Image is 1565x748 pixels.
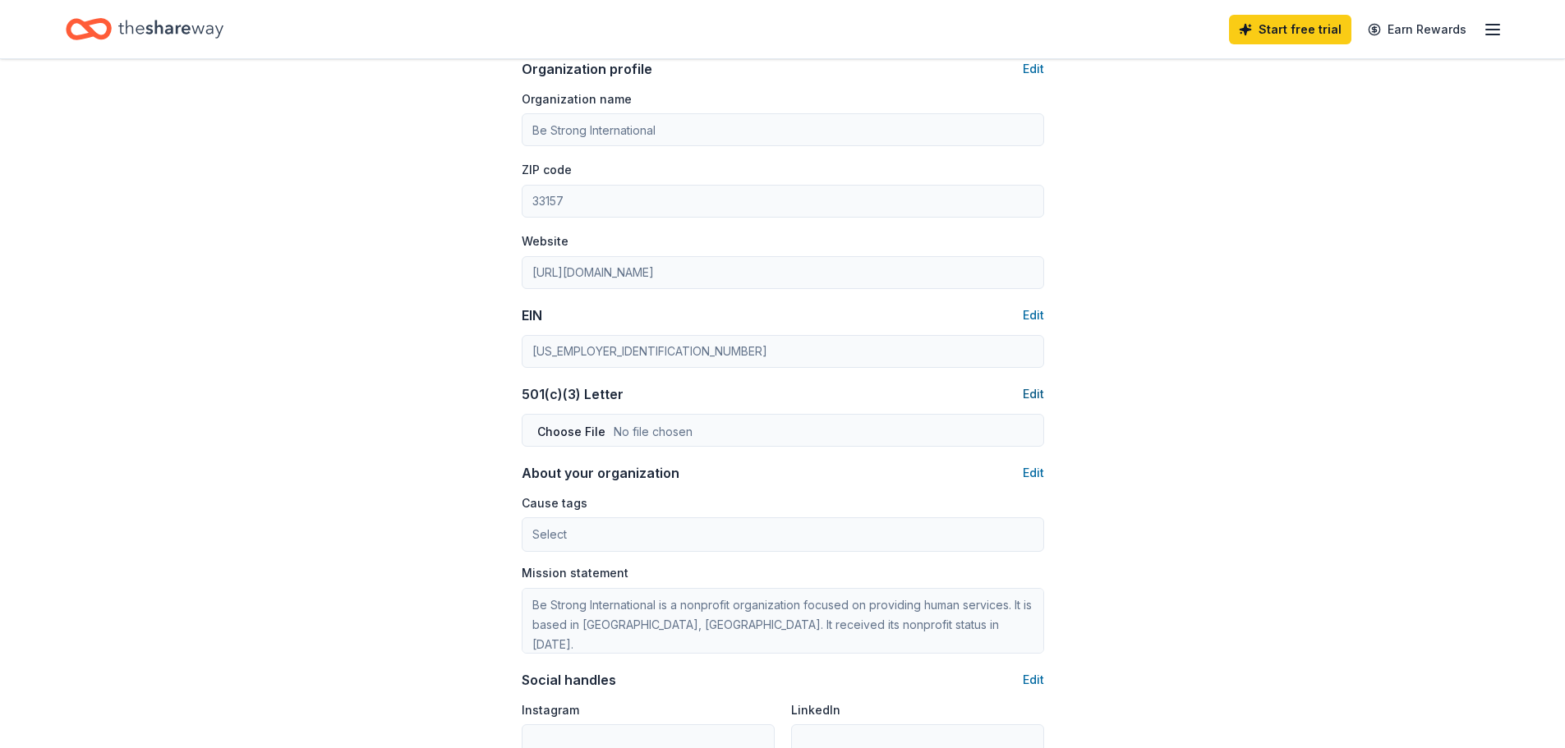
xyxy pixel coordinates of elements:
span: Select [532,525,567,544]
label: Organization name [522,91,632,108]
a: Home [66,10,223,48]
button: Edit [1023,670,1044,690]
div: Social handles [522,670,616,690]
input: 12345 (U.S. only) [522,185,1044,218]
button: Edit [1023,305,1044,325]
input: 12-3456789 [522,335,1044,368]
a: Earn Rewards [1358,15,1476,44]
div: 501(c)(3) Letter [522,384,624,404]
div: Organization profile [522,59,652,79]
button: Edit [1023,59,1044,79]
button: Edit [1023,384,1044,404]
label: Cause tags [522,495,587,512]
textarea: Be Strong International is a nonprofit organization focused on providing human services. It is ba... [522,588,1044,654]
label: ZIP code [522,162,572,178]
div: About your organization [522,463,679,483]
label: Instagram [522,702,579,718]
button: Edit [1023,463,1044,483]
a: Start free trial [1229,15,1351,44]
label: Website [522,233,568,250]
button: Select [522,517,1044,552]
label: LinkedIn [791,702,840,718]
label: Mission statement [522,565,628,581]
div: EIN [522,305,542,325]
